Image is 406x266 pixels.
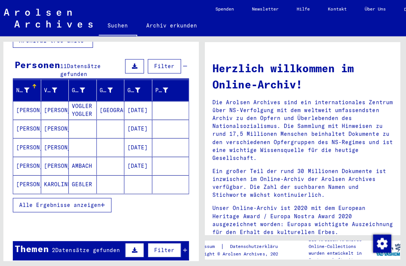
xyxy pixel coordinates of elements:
button: Filter [149,59,182,73]
mat-cell: [PERSON_NAME] [15,119,43,137]
mat-cell: [DATE] [126,156,154,174]
span: Filter [156,62,176,69]
div: Vorname [46,84,71,96]
div: Vorname [46,86,59,94]
mat-header-cell: Geburtsname [71,79,98,100]
mat-cell: [PERSON_NAME] [43,100,71,119]
a: Archiv erkunden [139,17,208,35]
p: Unser Online-Archiv ist 2020 mit dem European Heritage Award / Europa Nostra Award 2020 ausgezeic... [214,203,393,235]
mat-cell: GEßLER [71,174,98,192]
p: Die Arolsen Archives sind ein internationales Zentrum über NS-Verfolgung mit dem weltweit umfasse... [214,98,393,161]
h1: Herzlich willkommen im Online-Archiv! [214,60,393,92]
span: 2 [54,245,58,252]
div: Nachname [18,84,43,96]
mat-header-cell: Geburtsdatum [126,79,154,100]
mat-cell: AMBACH [71,156,98,174]
div: Personen [17,58,62,71]
mat-cell: [DATE] [126,137,154,155]
img: Zustimmung ändern [373,233,391,251]
mat-header-cell: Vorname [43,79,71,100]
a: Datenschutzerklärung [225,241,293,249]
div: Prisoner # [157,84,181,96]
div: Themen [17,240,51,254]
div: Nachname [18,86,32,94]
mat-header-cell: Nachname [15,79,43,100]
div: Geburtsname [74,84,98,96]
mat-header-cell: Geburt‏ [98,79,126,100]
mat-cell: VOGLER YOGLER [71,100,98,119]
mat-cell: [GEOGRAPHIC_DATA] [98,100,126,119]
span: 11 [62,62,69,69]
mat-cell: [PERSON_NAME] [15,174,43,192]
p: Ein großer Teil der rund 30 Millionen Dokumente ist inzwischen im Online-Archiv der Arolsen Archi... [214,166,393,198]
mat-cell: [PERSON_NAME] [15,100,43,119]
mat-header-cell: Prisoner # [154,79,190,100]
a: Impressum [192,241,222,249]
button: Alle Ergebnisse anzeigen [15,197,113,211]
mat-cell: [PERSON_NAME] [43,156,71,174]
p: Die Arolsen Archives Online-Collections [309,235,376,248]
span: Alle Ergebnisse anzeigen [21,201,103,207]
mat-cell: [PERSON_NAME] [15,156,43,174]
mat-cell: [DATE] [126,100,154,119]
button: Filter [149,242,182,256]
p: wurden entwickelt in Partnerschaft mit [309,248,376,262]
mat-cell: KAROLINE [43,174,71,192]
mat-cell: [PERSON_NAME] [43,119,71,137]
div: Geburt‏ [101,86,115,94]
span: Datensätze gefunden [58,245,122,252]
span: Filter [156,245,176,252]
mat-cell: [DATE] [126,119,154,137]
div: Geburtsdatum [129,84,153,96]
a: Suchen [100,17,139,36]
div: Prisoner # [157,86,170,94]
img: Arolsen_neg.svg [6,9,94,27]
mat-cell: [PERSON_NAME] [15,137,43,155]
mat-cell: [PERSON_NAME] [43,137,71,155]
div: Geburtsdatum [129,86,142,94]
div: Geburt‏ [101,84,126,96]
p: Copyright © Arolsen Archives, 2021 [192,249,293,256]
div: Geburtsname [74,86,87,94]
span: Datensätze gefunden [62,62,103,77]
div: | [192,241,293,249]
